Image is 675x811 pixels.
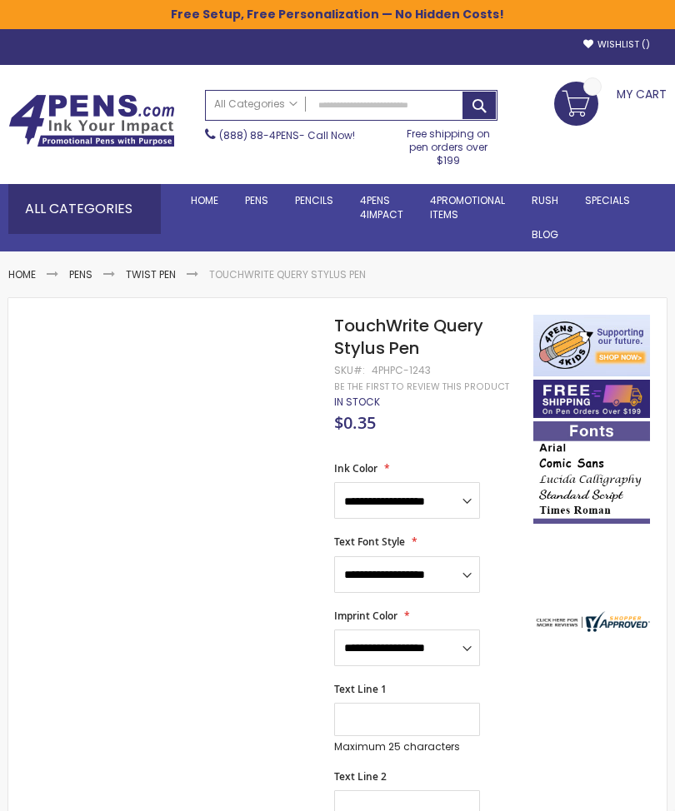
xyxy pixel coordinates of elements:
span: TouchWrite Query Stylus Pen [334,314,483,360]
a: 4PROMOTIONALITEMS [417,184,518,231]
div: 4PHPC-1243 [372,364,431,377]
div: Free shipping on pen orders over $199 [398,121,497,168]
span: Imprint Color [334,609,397,623]
span: 4Pens 4impact [360,193,403,221]
a: Pencils [282,184,347,217]
a: All Categories [206,91,306,118]
span: Text Line 2 [334,769,387,784]
div: Availability [334,396,380,409]
span: Specials [585,193,630,207]
span: In stock [334,395,380,409]
a: Wishlist [583,38,650,51]
a: Pens [69,267,92,281]
p: Maximum 25 characters [334,740,480,754]
strong: SKU [334,363,365,377]
span: Text Font Style [334,535,405,549]
span: All Categories [214,97,297,111]
a: 4pens.com certificate URL [533,621,650,635]
a: Rush [518,184,572,217]
span: Pencils [295,193,333,207]
a: Be the first to review this product [334,381,509,393]
img: 4Pens Custom Pens and Promotional Products [8,94,175,147]
img: 4pens.com widget logo [533,611,650,632]
span: $0.35 [334,411,376,434]
a: 4Pens4impact [347,184,417,231]
span: Rush [532,193,558,207]
img: font-personalization-examples [533,421,650,524]
a: Specials [572,184,643,217]
a: Home [8,267,36,281]
a: Pens [232,184,282,217]
div: All Categories [8,184,161,234]
li: TouchWrite Query Stylus Pen [209,268,366,281]
span: Home [191,193,218,207]
a: (888) 88-4PENS [219,128,299,142]
a: Twist Pen [126,267,176,281]
span: Text Line 1 [334,682,387,696]
span: Blog [532,227,558,241]
a: Blog [518,218,572,251]
span: Ink Color [334,461,377,475]
span: Pens [245,193,268,207]
a: Home [177,184,232,217]
img: Free shipping on orders over $199 [533,380,650,418]
img: 4pens 4 kids [533,315,650,376]
span: - Call Now! [219,128,355,142]
span: 4PROMOTIONAL ITEMS [430,193,505,221]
